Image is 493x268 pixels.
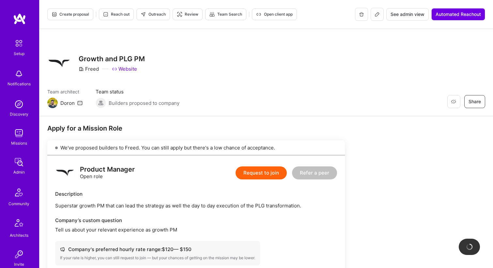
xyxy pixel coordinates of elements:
[256,11,293,17] span: Open client app
[13,169,25,176] div: Admin
[112,65,137,72] a: Website
[60,255,255,261] div: If your rate is higher, you can still request to join — but your chances of getting on the missio...
[136,8,170,20] button: Outreach
[12,156,25,169] img: admin teamwork
[465,243,473,251] img: loading
[47,124,345,133] div: Apply for a Mission Role
[12,127,25,140] img: teamwork
[252,8,297,20] button: Open client app
[96,98,106,108] img: Builders proposed to company
[52,11,89,17] span: Create proposal
[14,261,24,268] div: Invite
[12,67,25,80] img: bell
[77,100,83,106] i: icon Mail
[436,11,481,18] span: Automated Reachout
[55,202,337,209] p: Superstar growth PM that can lead the strategy as well the day to day execution of the PLG transf...
[80,166,135,173] div: Product Manager
[451,99,456,104] i: icon EyeClosed
[55,163,75,183] img: logo
[47,98,58,108] img: Team Architect
[55,190,337,197] div: Description
[464,95,485,108] button: Share
[47,88,83,95] span: Team architect
[177,11,198,17] span: Review
[8,200,29,207] div: Community
[12,36,26,50] img: setup
[79,66,84,72] i: icon CompanyGray
[99,8,134,20] button: Reach out
[12,98,25,111] img: discovery
[103,11,130,17] span: Reach out
[391,11,424,18] span: See admin view
[141,11,166,17] span: Outreach
[60,100,75,106] div: Doron
[177,12,182,17] i: icon Targeter
[60,246,255,253] div: Company's preferred hourly rate range: $ 120 — $ 150
[47,8,93,20] button: Create proposal
[12,248,25,261] img: Invite
[173,8,203,20] button: Review
[13,13,26,25] img: logo
[10,111,28,118] div: Discovery
[79,55,145,63] h3: Growth and PLG PM
[292,166,337,179] button: Refer a peer
[209,11,242,17] span: Team Search
[236,166,287,179] button: Request to join
[60,247,65,252] i: icon Cash
[52,12,57,17] i: icon Proposal
[8,80,31,87] div: Notifications
[55,217,337,224] div: Company’s custom question
[47,52,71,75] img: Company Logo
[11,185,27,200] img: Community
[431,8,485,21] button: Automated Reachout
[10,232,28,239] div: Architects
[55,226,337,233] p: Tell us about your relevant experience as growth PM
[11,140,27,147] div: Missions
[79,65,99,72] div: Freed
[96,88,179,95] span: Team status
[469,98,481,105] span: Share
[205,8,246,20] button: Team Search
[47,140,345,155] div: We've proposed builders to Freed. You can still apply but there's a low chance of acceptance.
[109,100,179,106] span: Builders proposed to company
[14,50,24,57] div: Setup
[80,166,135,180] div: Open role
[386,8,429,21] button: See admin view
[11,216,27,232] img: Architects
